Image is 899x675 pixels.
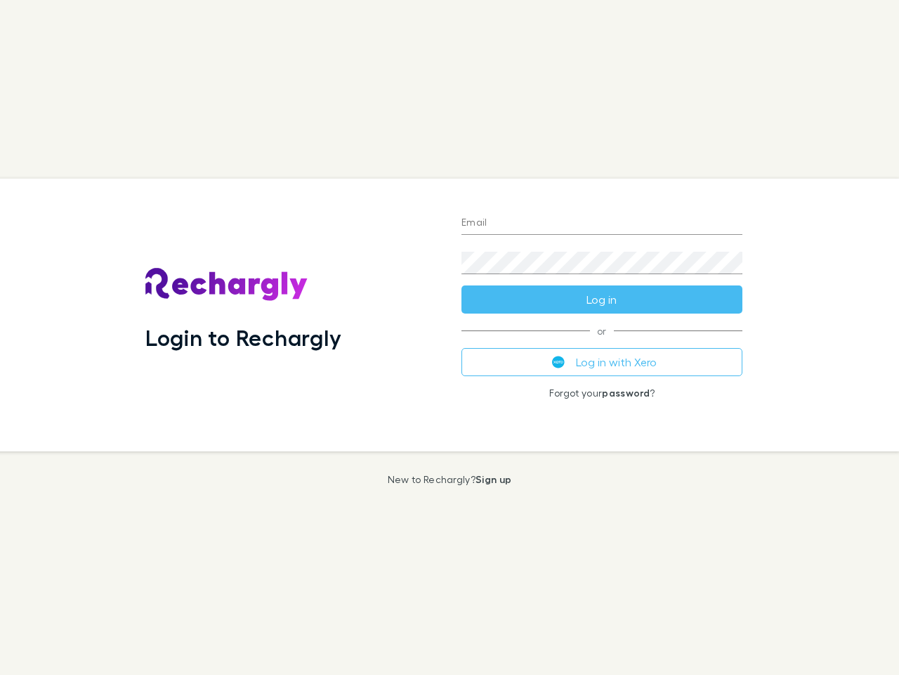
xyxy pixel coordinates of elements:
button: Log in [461,285,742,314]
a: Sign up [475,473,511,485]
p: Forgot your ? [461,387,742,399]
h1: Login to Rechargly [145,324,341,351]
a: password [602,387,650,399]
img: Rechargly's Logo [145,268,308,302]
img: Xero's logo [552,356,565,368]
span: or [461,330,742,331]
p: New to Rechargly? [388,474,512,485]
button: Log in with Xero [461,348,742,376]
